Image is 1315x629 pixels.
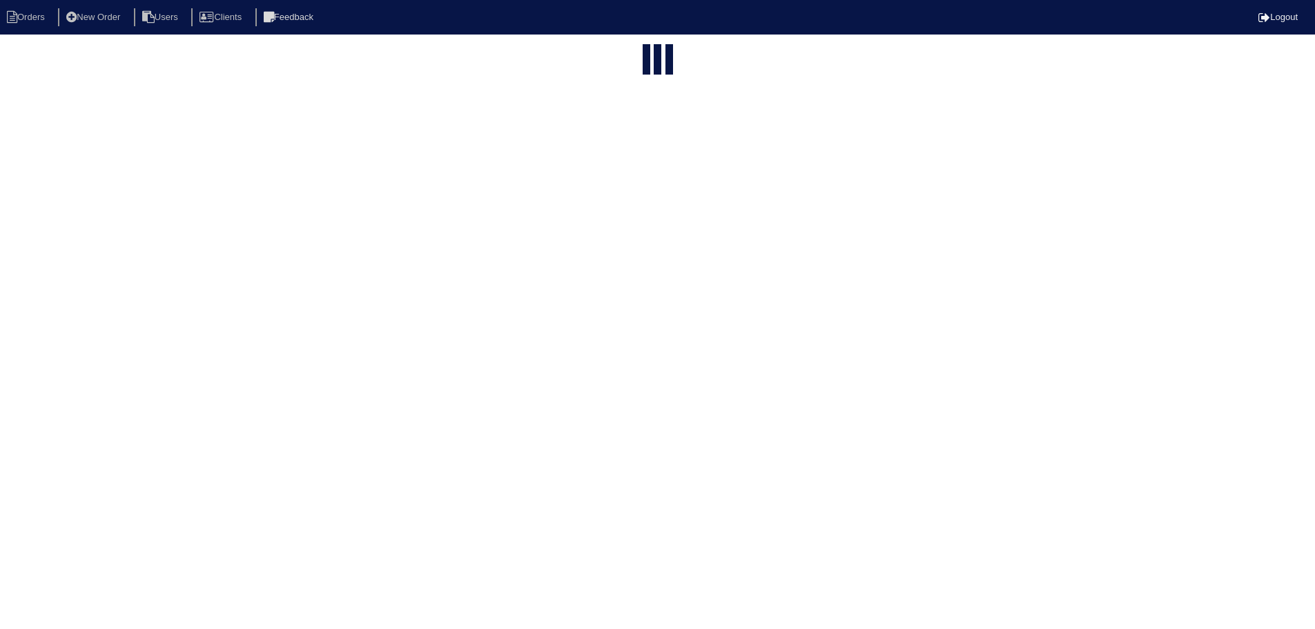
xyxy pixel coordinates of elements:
[191,8,253,27] li: Clients
[1258,12,1298,22] a: Logout
[191,12,253,22] a: Clients
[654,44,661,82] div: loading...
[134,8,189,27] li: Users
[255,8,324,27] li: Feedback
[58,12,131,22] a: New Order
[58,8,131,27] li: New Order
[134,12,189,22] a: Users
